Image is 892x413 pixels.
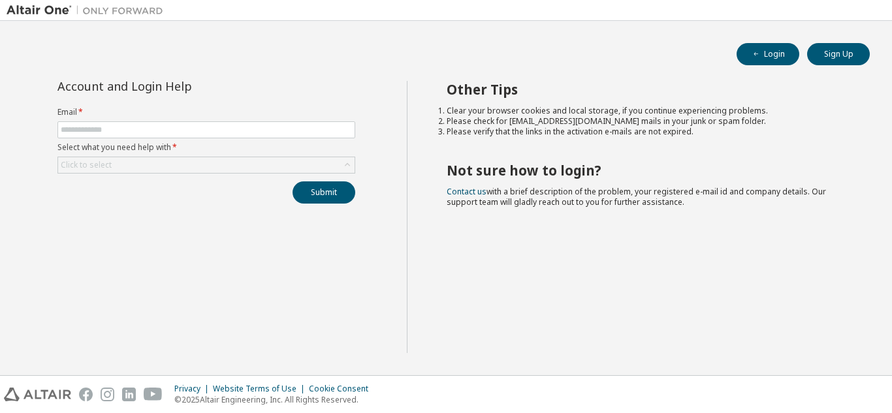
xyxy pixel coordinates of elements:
[309,384,376,394] div: Cookie Consent
[447,186,486,197] a: Contact us
[4,388,71,401] img: altair_logo.svg
[79,388,93,401] img: facebook.svg
[101,388,114,401] img: instagram.svg
[447,106,847,116] li: Clear your browser cookies and local storage, if you continue experiencing problems.
[144,388,163,401] img: youtube.svg
[807,43,870,65] button: Sign Up
[447,127,847,137] li: Please verify that the links in the activation e-mails are not expired.
[447,162,847,179] h2: Not sure how to login?
[293,181,355,204] button: Submit
[174,384,213,394] div: Privacy
[61,160,112,170] div: Click to select
[57,81,296,91] div: Account and Login Help
[57,107,355,117] label: Email
[174,394,376,405] p: © 2025 Altair Engineering, Inc. All Rights Reserved.
[447,116,847,127] li: Please check for [EMAIL_ADDRESS][DOMAIN_NAME] mails in your junk or spam folder.
[447,186,826,207] span: with a brief description of the problem, your registered e-mail id and company details. Our suppo...
[7,4,170,17] img: Altair One
[447,81,847,98] h2: Other Tips
[58,157,355,173] div: Click to select
[57,142,355,153] label: Select what you need help with
[213,384,309,394] div: Website Terms of Use
[737,43,799,65] button: Login
[122,388,136,401] img: linkedin.svg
